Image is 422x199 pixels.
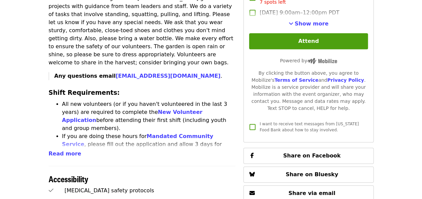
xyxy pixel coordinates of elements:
a: Privacy Policy [327,77,364,83]
span: Powered by [280,58,337,63]
span: [DATE] 9:00am–12:00pm PDT [260,9,339,17]
div: By clicking the button above, you agree to Mobilize's and . Mobilize is a service provider and wi... [249,70,368,112]
img: Powered by Mobilize [307,58,337,64]
span: I want to receive text messages from [US_STATE] Food Bank about how to stay involved. [260,122,359,132]
strong: Any questions email [54,73,221,79]
a: [EMAIL_ADDRESS][DOMAIN_NAME] [115,73,220,79]
a: Terms of Service [274,77,318,83]
span: Accessibility [49,173,88,185]
button: Share on Bluesky [243,167,373,183]
li: All new volunteers (or if you haven't volunteered in the last 3 years) are required to complete t... [62,100,236,132]
i: check icon [49,187,53,194]
span: Share on Bluesky [286,171,338,178]
a: New Volunteer Application [62,109,202,123]
span: Share via email [288,190,335,196]
li: If you are doing these hours for , please fill out the application and allow 3 days for approval.... [62,132,236,164]
strong: Shift Requirements: [49,89,120,96]
button: Attend [249,33,368,49]
p: . [54,72,236,80]
div: [MEDICAL_DATA] safety protocols [64,187,235,195]
span: Read more [49,150,81,157]
button: Read more [49,150,81,158]
button: Share on Facebook [243,148,373,164]
span: Share on Facebook [283,152,340,159]
span: Show more [295,20,329,27]
button: See more timeslots [289,20,329,28]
